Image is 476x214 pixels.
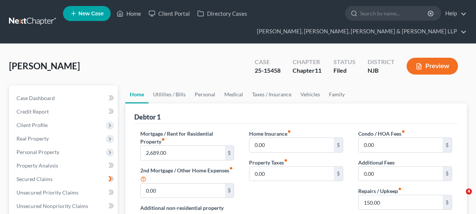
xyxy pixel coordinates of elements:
[359,138,443,152] input: --
[17,122,48,128] span: Client Profile
[441,7,467,20] a: Help
[11,186,118,199] a: Unsecured Priority Claims
[229,166,233,170] i: fiber_manual_record
[134,112,161,121] div: Debtor 1
[253,25,467,38] a: [PERSON_NAME], [PERSON_NAME], [PERSON_NAME] & [PERSON_NAME] LLP
[398,187,402,191] i: fiber_manual_record
[443,138,452,152] div: $
[9,60,80,71] span: [PERSON_NAME]
[333,58,356,66] div: Status
[145,7,194,20] a: Client Portal
[190,85,220,103] a: Personal
[293,66,321,75] div: Chapter
[334,138,343,152] div: $
[220,85,248,103] a: Medical
[249,130,291,138] label: Home Insurance
[11,105,118,118] a: Credit Report
[225,184,234,198] div: $
[358,159,395,166] label: Additional Fees
[140,130,234,145] label: Mortgage / Rent for Residential Property
[255,58,281,66] div: Case
[11,172,118,186] a: Secured Claims
[17,189,78,196] span: Unsecured Priority Claims
[17,95,55,101] span: Case Dashboard
[333,66,356,75] div: Filed
[17,149,59,155] span: Personal Property
[358,130,405,138] label: Condo / HOA Fees
[78,11,104,16] span: New Case
[324,85,349,103] a: Family
[296,85,324,103] a: Vehicles
[401,130,405,133] i: fiber_manual_record
[284,159,288,162] i: fiber_manual_record
[141,184,225,198] input: --
[443,167,452,181] div: $
[287,130,291,133] i: fiber_manual_record
[11,159,118,172] a: Property Analysis
[466,189,472,195] span: 4
[194,7,251,20] a: Directory Cases
[293,58,321,66] div: Chapter
[360,6,429,20] input: Search by name...
[249,138,333,152] input: --
[407,58,458,75] button: Preview
[141,146,225,160] input: --
[359,195,443,210] input: --
[17,162,58,169] span: Property Analysis
[17,203,88,209] span: Unsecured Nonpriority Claims
[249,159,288,166] label: Property Taxes
[368,66,395,75] div: NJB
[249,167,333,181] input: --
[359,167,443,181] input: --
[11,199,118,213] a: Unsecured Nonpriority Claims
[315,67,321,74] span: 11
[255,66,281,75] div: 25-15458
[149,85,190,103] a: Utilities / Bills
[450,189,468,207] iframe: Intercom live chat
[17,176,53,182] span: Secured Claims
[443,195,452,210] div: $
[17,108,49,115] span: Credit Report
[358,187,402,195] label: Repairs / Upkeep
[248,85,296,103] a: Taxes / Insurance
[334,167,343,181] div: $
[140,166,234,183] label: 2nd Mortgage / Other Home Expenses
[368,58,395,66] div: District
[225,146,234,160] div: $
[125,85,149,103] a: Home
[17,135,49,142] span: Real Property
[161,138,165,141] i: fiber_manual_record
[11,91,118,105] a: Case Dashboard
[113,7,145,20] a: Home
